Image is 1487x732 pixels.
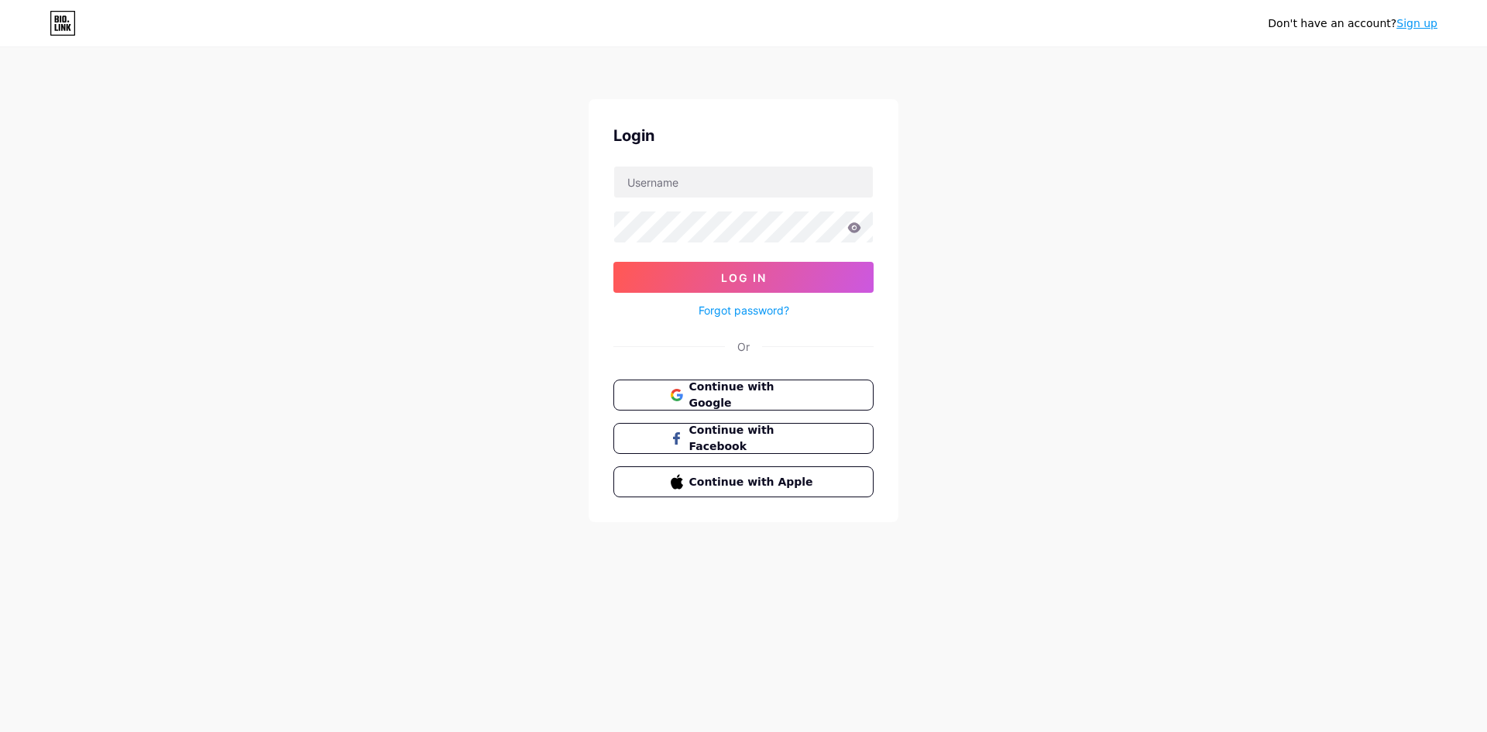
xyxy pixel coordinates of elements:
button: Continue with Apple [613,466,874,497]
div: Or [737,339,750,355]
div: Don't have an account? [1268,15,1437,32]
span: Continue with Facebook [689,422,817,455]
div: Login [613,124,874,147]
input: Username [614,167,873,198]
span: Continue with Apple [689,474,817,490]
button: Continue with Google [613,380,874,411]
span: Log In [721,271,767,284]
button: Log In [613,262,874,293]
button: Continue with Facebook [613,423,874,454]
a: Forgot password? [699,302,789,318]
a: Sign up [1396,17,1437,29]
span: Continue with Google [689,379,817,411]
